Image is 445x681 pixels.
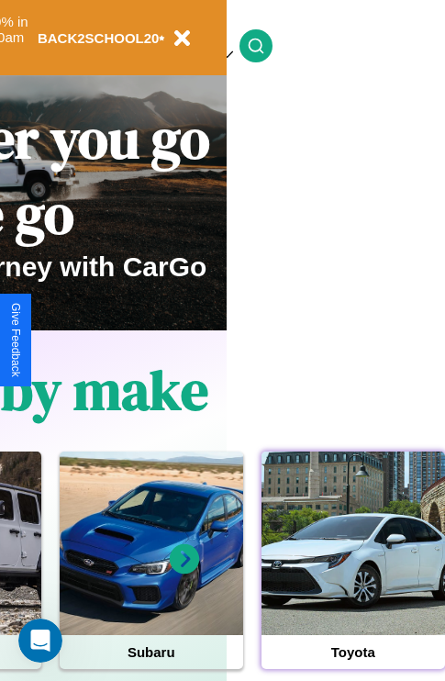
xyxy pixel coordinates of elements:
b: BACK2SCHOOL20 [38,30,160,46]
div: Give Feedback [9,303,22,377]
iframe: Intercom live chat [18,619,62,663]
h4: Subaru [60,635,243,669]
h4: Toyota [261,635,445,669]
